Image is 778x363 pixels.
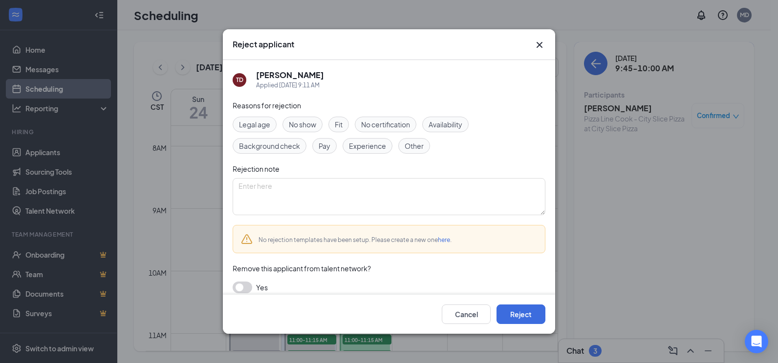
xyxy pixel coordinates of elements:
[256,282,268,293] span: Yes
[236,76,243,84] div: TD
[442,304,491,324] button: Cancel
[289,119,316,130] span: No show
[361,119,410,130] span: No certification
[534,39,545,51] button: Close
[335,119,343,130] span: Fit
[256,70,324,81] h5: [PERSON_NAME]
[241,233,253,245] svg: Warning
[233,164,280,173] span: Rejection note
[233,264,371,273] span: Remove this applicant from talent network?
[497,304,545,324] button: Reject
[438,236,450,243] a: here
[259,236,452,243] span: No rejection templates have been setup. Please create a new one .
[745,330,768,353] div: Open Intercom Messenger
[534,39,545,51] svg: Cross
[256,81,324,90] div: Applied [DATE] 9:11 AM
[405,141,424,151] span: Other
[429,119,462,130] span: Availability
[319,141,330,151] span: Pay
[349,141,386,151] span: Experience
[233,39,294,50] h3: Reject applicant
[233,101,301,110] span: Reasons for rejection
[239,141,300,151] span: Background check
[239,119,270,130] span: Legal age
